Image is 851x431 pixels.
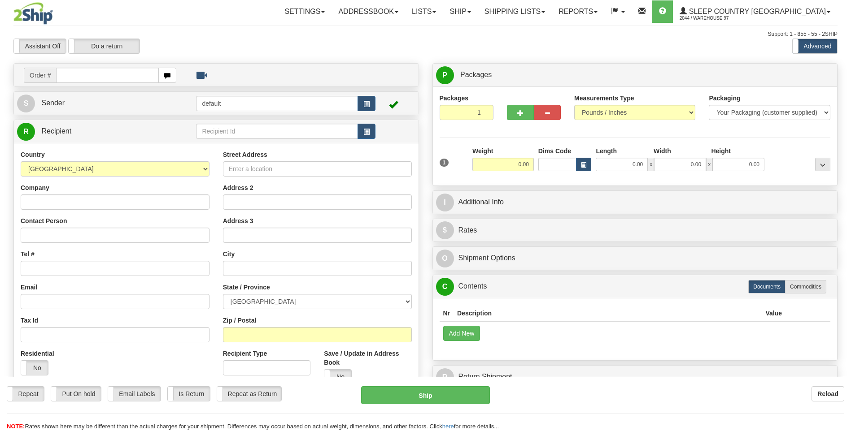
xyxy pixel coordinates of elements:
[69,39,140,53] label: Do a return
[17,95,35,112] span: S
[552,0,604,23] a: Reports
[41,99,65,107] span: Sender
[7,387,44,401] label: Repeat
[436,368,454,386] span: R
[168,387,210,401] label: Is Return
[687,8,826,15] span: Sleep Country [GEOGRAPHIC_DATA]
[436,194,454,211] span: I
[436,66,454,84] span: P
[21,349,54,358] label: Residential
[223,150,267,159] label: Street Address
[223,283,270,292] label: State / Province
[21,250,35,259] label: Tel #
[785,280,826,293] label: Commodities
[440,305,454,322] th: Nr
[436,66,834,84] a: P Packages
[196,124,358,139] input: Recipient Id
[436,277,834,296] a: CContents
[440,94,469,103] label: Packages
[7,423,25,430] span: NOTE:
[21,283,37,292] label: Email
[223,216,253,225] label: Address 3
[21,216,67,225] label: Contact Person
[21,316,38,325] label: Tax Id
[17,123,35,141] span: R
[436,278,454,296] span: C
[648,158,654,171] span: x
[196,96,358,111] input: Sender Id
[278,0,332,23] a: Settings
[223,183,253,192] label: Address 2
[51,387,101,401] label: Put On hold
[436,221,454,239] span: $
[17,122,176,141] a: R Recipient
[223,316,257,325] label: Zip / Postal
[443,0,477,23] a: Ship
[223,250,235,259] label: City
[706,158,712,171] span: x
[830,170,850,261] iframe: chat widget
[443,326,480,341] button: Add New
[108,387,161,401] label: Email Labels
[17,94,196,112] a: S Sender
[13,2,53,25] img: logo2044.jpg
[812,386,844,401] button: Reload
[217,387,281,401] label: Repeat as Return
[709,94,740,103] label: Packaging
[454,305,762,322] th: Description
[41,127,71,135] span: Recipient
[478,0,552,23] a: Shipping lists
[436,250,454,267] span: O
[538,147,571,155] label: Dims Code
[21,183,49,192] label: Company
[574,94,634,103] label: Measurements Type
[460,71,492,78] span: Packages
[361,386,489,404] button: Ship
[223,161,412,177] input: Enter a location
[440,159,449,167] span: 1
[332,0,405,23] a: Addressbook
[680,14,747,23] span: 2044 / Warehouse 97
[436,193,834,211] a: IAdditional Info
[436,368,834,386] a: RReturn Shipment
[436,221,834,240] a: $Rates
[793,39,837,53] label: Advanced
[673,0,837,23] a: Sleep Country [GEOGRAPHIC_DATA] 2044 / Warehouse 97
[324,349,411,367] label: Save / Update in Address Book
[711,147,731,155] label: Height
[442,423,454,430] a: here
[324,370,351,384] label: No
[223,349,267,358] label: Recipient Type
[654,147,671,155] label: Width
[14,39,66,53] label: Assistant Off
[13,30,838,38] div: Support: 1 - 855 - 55 - 2SHIP
[21,361,48,375] label: No
[24,68,56,83] span: Order #
[748,280,786,293] label: Documents
[596,147,617,155] label: Length
[815,158,830,171] div: ...
[405,0,443,23] a: Lists
[436,249,834,267] a: OShipment Options
[472,147,493,155] label: Weight
[762,305,786,322] th: Value
[817,390,838,397] b: Reload
[21,150,45,159] label: Country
